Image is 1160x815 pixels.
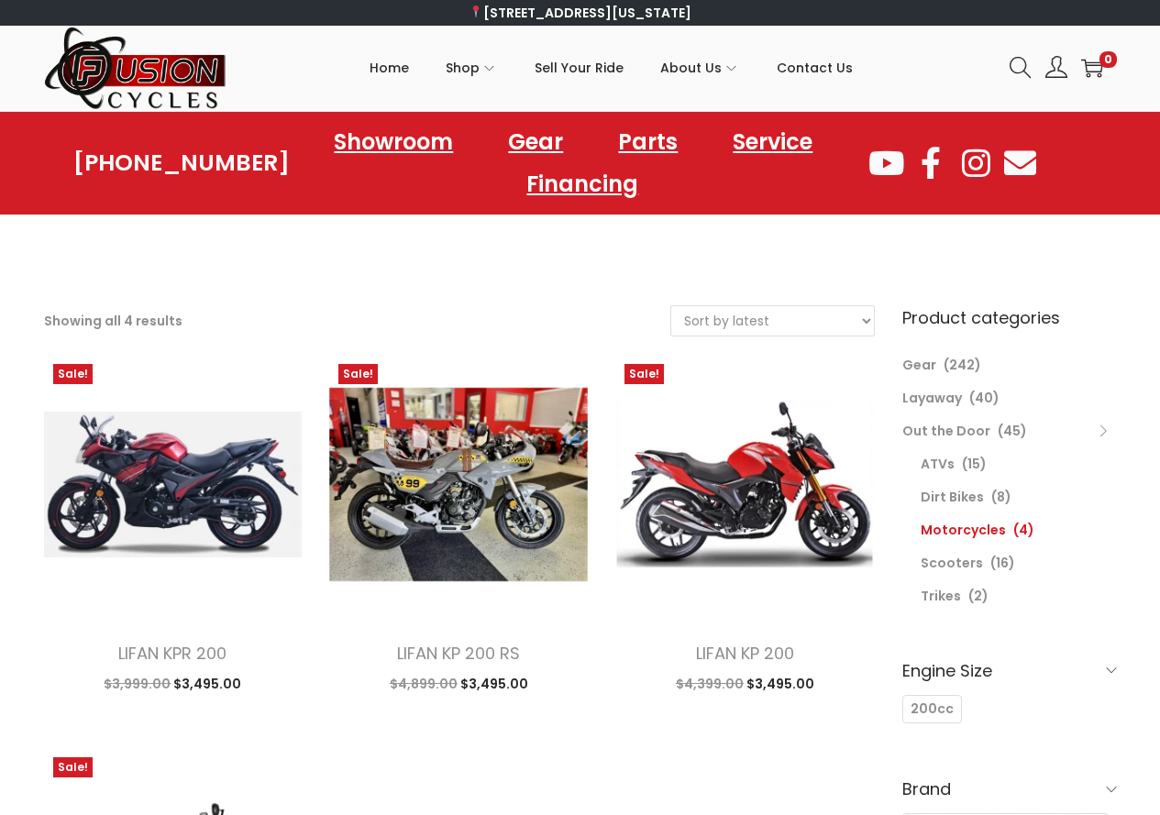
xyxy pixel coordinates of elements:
nav: Menu [290,121,867,205]
span: Shop [446,45,480,91]
p: Showing all 4 results [44,308,182,334]
span: $ [746,675,755,693]
span: (242) [944,356,981,374]
a: [PHONE_NUMBER] [73,150,290,176]
span: (8) [991,488,1011,506]
h6: Product categories [902,305,1117,330]
a: Trikes [921,587,961,605]
a: Gear [902,356,936,374]
a: About Us [660,27,740,109]
a: 0 [1081,57,1103,79]
a: Motorcycles [921,521,1006,539]
a: Out the Door [902,422,990,440]
a: Scooters [921,554,983,572]
img: 📍 [470,6,482,18]
span: Sell Your Ride [535,45,624,91]
span: 3,495.00 [173,675,241,693]
h6: Brand [902,767,1117,810]
span: $ [104,675,112,693]
span: 3,999.00 [104,675,171,693]
span: Contact Us [777,45,853,91]
a: Dirt Bikes [921,488,984,506]
a: Layaway [902,389,962,407]
span: About Us [660,45,722,91]
span: (2) [968,587,989,605]
a: Showroom [315,121,471,163]
a: Financing [508,163,657,205]
span: (45) [998,422,1027,440]
h6: Engine Size [902,649,1117,692]
a: LIFAN KPR 200 [118,642,226,665]
span: 200cc [911,699,954,719]
span: (16) [990,554,1015,572]
a: Parts [600,121,696,163]
a: Contact Us [777,27,853,109]
img: Woostify retina logo [44,26,227,111]
a: Service [714,121,831,163]
span: 4,899.00 [390,675,458,693]
a: LIFAN KP 200 RS [397,642,520,665]
span: 3,495.00 [460,675,528,693]
span: (40) [969,389,1000,407]
span: $ [676,675,684,693]
span: (15) [962,455,987,473]
nav: Primary navigation [227,27,996,109]
span: $ [173,675,182,693]
span: 4,399.00 [676,675,744,693]
a: ATVs [921,455,955,473]
span: $ [460,675,469,693]
a: Sell Your Ride [535,27,624,109]
span: $ [390,675,398,693]
a: [STREET_ADDRESS][US_STATE] [469,4,691,22]
span: 3,495.00 [746,675,814,693]
span: Home [370,45,409,91]
a: Gear [490,121,581,163]
a: Shop [446,27,498,109]
a: LIFAN KP 200 [696,642,794,665]
span: (4) [1013,521,1034,539]
select: Shop order [671,306,874,336]
a: Home [370,27,409,109]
